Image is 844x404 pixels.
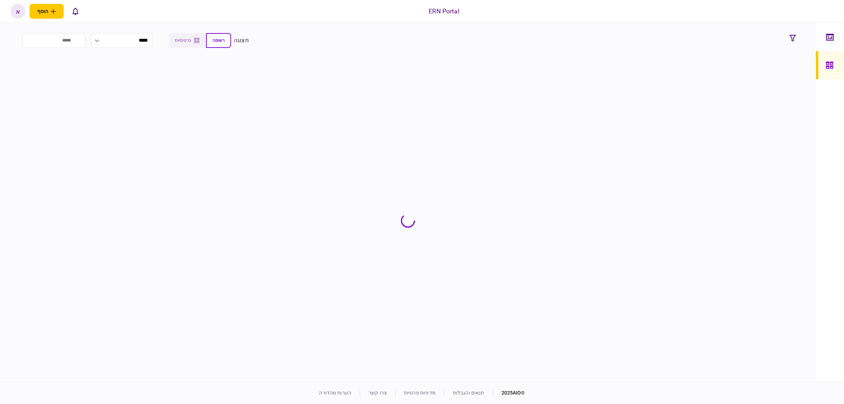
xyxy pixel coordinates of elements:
a: צרו קשר [369,390,387,396]
button: רשימה [206,33,231,48]
a: מדיניות פרטיות [404,390,436,396]
div: © 2025 AIO [493,389,525,397]
a: הערות מהדורה [319,390,351,396]
div: תצוגה [234,36,249,45]
button: א [11,4,25,19]
span: כרטיסיות [175,38,191,43]
button: פתח רשימת התראות [68,4,83,19]
button: כרטיסיות [169,33,206,48]
span: רשימה [212,38,225,43]
a: תנאים והגבלות [453,390,484,396]
div: ERN Portal [429,7,459,16]
button: פתח תפריט להוספת לקוח [30,4,64,19]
